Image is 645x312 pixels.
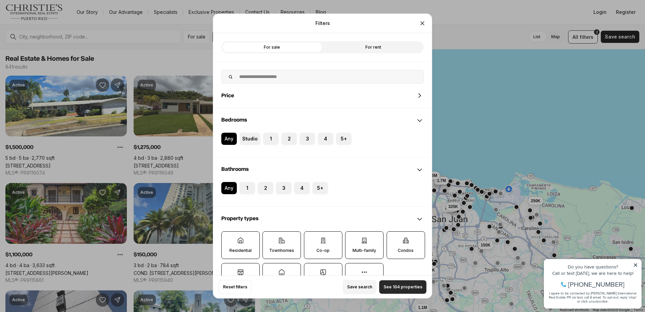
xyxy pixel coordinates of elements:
div: Price [213,83,432,108]
button: Close [416,17,429,30]
span: I agree to be contacted by [PERSON_NAME] International Real Estate PR via text, call & email. To ... [8,42,96,54]
label: Studio [240,133,260,145]
div: Call or text [DATE], we are here to help! [7,22,97,26]
label: 3 [300,133,315,145]
label: 2 [281,133,297,145]
span: Bedrooms [221,117,247,123]
span: Price [221,93,234,98]
label: For rent [322,41,424,53]
div: Bathrooms [213,182,432,206]
p: Multi-family [353,248,376,253]
p: Residential [229,248,252,253]
label: 1 [263,133,279,145]
div: Bedrooms [213,133,432,157]
button: See 104 properties [379,280,426,294]
label: Any [221,133,237,145]
span: See 104 properties [384,284,422,290]
label: 1 [240,182,255,194]
label: 4 [294,182,310,194]
button: Save search [343,280,376,294]
div: Bathrooms [213,158,432,182]
label: 5+ [336,133,352,145]
label: 2 [258,182,273,194]
p: Co-op [316,248,330,253]
label: For sale [221,41,322,53]
div: Property types [213,207,432,231]
div: Do you have questions? [7,15,97,20]
label: Any [221,182,237,194]
label: 5+ [312,182,328,194]
label: 3 [276,182,291,194]
span: Bathrooms [221,166,249,172]
p: Townhomes [269,248,294,253]
div: Property types [213,231,432,299]
button: Reset filters [219,280,252,294]
div: Bedrooms [213,108,432,133]
span: Save search [347,284,372,290]
span: [PHONE_NUMBER] [28,32,84,38]
span: Reset filters [223,284,247,290]
span: Property types [221,216,258,221]
label: 4 [318,133,333,145]
p: Condos [398,248,414,253]
p: Filters [315,21,330,26]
